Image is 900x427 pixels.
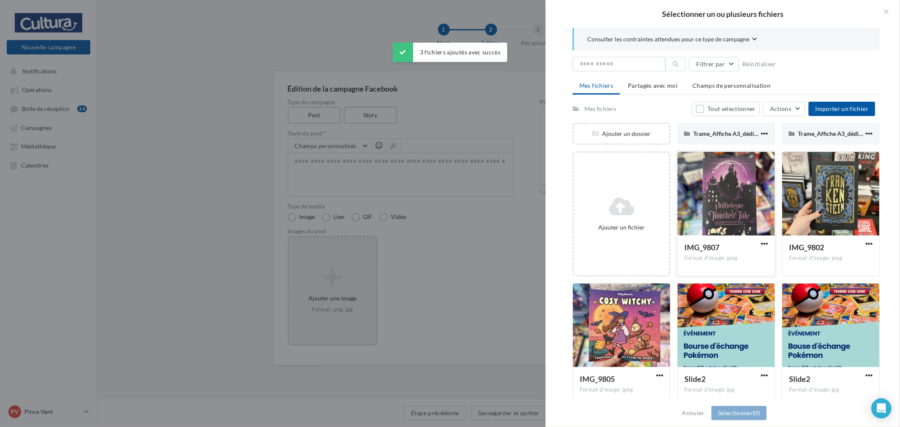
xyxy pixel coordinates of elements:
[580,374,615,384] span: IMG_9805
[753,409,760,416] span: (0)
[684,374,705,384] span: Slide2
[808,102,875,116] button: Importer un fichier
[739,59,779,69] button: Réinitialiser
[587,35,749,43] span: Consulter les contraintes attendues pour ce type de campagne
[684,243,719,252] span: IMG_9807
[684,386,768,394] div: Format d'image: jpg
[789,374,810,384] span: Slide2
[798,130,886,137] span: Trame_Affiche A3_dédicace_2024
[789,243,824,252] span: IMG_9802
[559,10,886,18] h2: Sélectionner un ou plusieurs fichiers
[689,57,739,71] button: Filtrer par
[692,102,759,116] button: Tout sélectionner
[393,43,508,62] div: 3 fichiers ajoutés avec succès
[711,406,767,420] button: Sélectionner(0)
[815,105,868,112] span: Importer un fichier
[763,102,805,116] button: Actions
[770,105,791,112] span: Actions
[692,82,770,89] span: Champs de personnalisation
[580,386,663,394] div: Format d'image: jpeg
[584,105,616,113] div: Mes fichiers
[587,35,757,45] button: Consulter les contraintes attendues pour ce type de campagne
[684,254,768,262] div: Format d'image: jpeg
[789,386,873,394] div: Format d'image: jpg
[871,398,892,419] div: Open Intercom Messenger
[628,82,678,89] span: Partagés avec moi
[789,254,873,262] div: Format d'image: jpeg
[693,130,782,137] span: Trame_Affiche A3_dédicace_2024
[577,223,666,232] div: Ajouter un fichier
[574,130,669,138] div: Ajouter un dossier
[679,408,708,418] button: Annuler
[579,82,613,89] span: Mes fichiers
